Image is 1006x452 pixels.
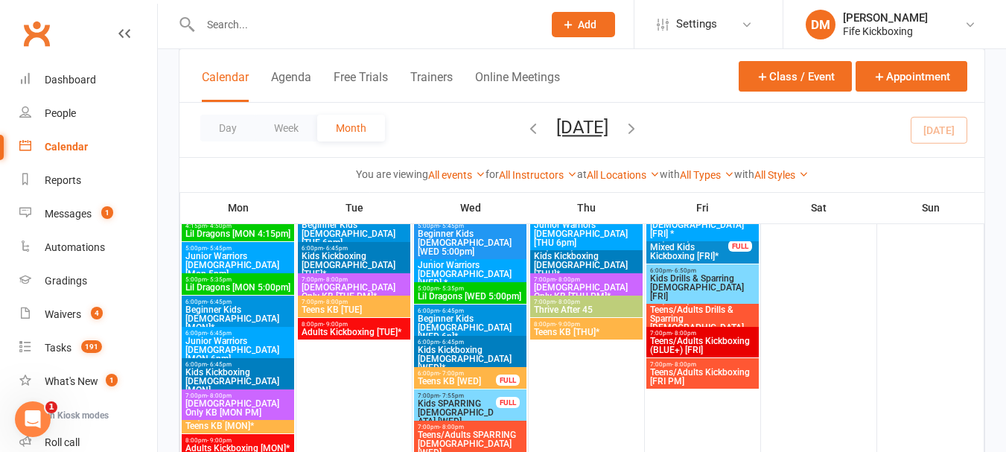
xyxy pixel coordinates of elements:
strong: for [486,168,499,180]
div: Tasks [45,342,71,354]
div: FULL [728,241,752,252]
a: Tasks 191 [19,331,157,365]
a: People [19,97,157,130]
span: Kids Drills & Sparring [DEMOGRAPHIC_DATA] [FRI] [649,274,756,301]
span: - 5:35pm [439,285,464,292]
span: Lil Dragons [MON 4:15pm] [185,229,291,238]
div: Gradings [45,275,87,287]
span: Junior Warriors [DEMOGRAPHIC_DATA] [Mon 5pm] [185,252,291,278]
span: Kids SPARRING [DEMOGRAPHIC_DATA] [WED] [417,399,497,426]
span: Teens/Adults Kickboxing (BLUE+) [FRI] [649,337,756,354]
span: 5:00pm [417,223,523,229]
span: - 5:35pm [207,276,232,283]
button: Week [255,115,317,141]
strong: at [577,168,587,180]
span: - 7:55pm [439,392,464,399]
span: - 9:00pm [323,321,348,328]
span: - 5:45pm [439,223,464,229]
span: Teens/Adults Kickboxing [FRI PM] [649,368,756,386]
span: - 9:00pm [555,321,580,328]
span: 4 [91,307,103,319]
button: Month [317,115,385,141]
span: Beginner Kids [DEMOGRAPHIC_DATA] [WED 6p]* [417,314,523,341]
span: 6:00pm [185,361,291,368]
span: 5:00pm [417,285,523,292]
th: Mon [180,192,296,223]
span: - 6:45pm [207,299,232,305]
a: Reports [19,164,157,197]
div: People [45,107,76,119]
span: Kids Kickboxing [DEMOGRAPHIC_DATA] [THU]* [533,252,640,278]
button: Add [552,12,615,37]
a: All Locations [587,169,660,181]
div: [PERSON_NAME] [843,11,928,25]
div: Reports [45,174,81,186]
div: Automations [45,241,105,253]
span: Kids Kickboxing [DEMOGRAPHIC_DATA] [MON] [185,368,291,395]
span: Thrive After 45 [533,305,640,314]
span: - 4:50pm [207,223,232,229]
span: - 8:00pm [439,424,464,430]
div: Calendar [45,141,88,153]
span: 6:00pm [185,330,291,337]
strong: with [734,168,754,180]
span: Junior Warriors [DEMOGRAPHIC_DATA] [FRI] * [649,211,756,238]
a: Calendar [19,130,157,164]
span: 5:00pm [185,276,291,283]
strong: with [660,168,680,180]
span: - 8:00pm [323,276,348,283]
div: Fife Kickboxing [843,25,928,38]
a: All Instructors [499,169,577,181]
span: [DEMOGRAPHIC_DATA] Only KB [THU PM]* [533,283,640,301]
span: Add [578,19,596,31]
span: Teens KB [TUE] [301,305,407,314]
a: Waivers 4 [19,298,157,331]
span: 6:00pm [649,267,756,274]
span: - 6:45pm [323,245,348,252]
span: 7:00pm [417,392,497,399]
span: - 5:45pm [207,245,232,252]
a: Automations [19,231,157,264]
span: 6:00pm [417,339,523,346]
span: - 8:00pm [555,276,580,283]
a: All Types [680,169,734,181]
span: Lil Dragons [WED 5:00pm] [417,292,523,301]
span: Lil Dragons [MON 5:00pm] [185,283,291,292]
span: 8:00pm [185,437,291,444]
span: Kids Kickboxing [DEMOGRAPHIC_DATA] [TUE]* [301,252,407,278]
span: Teens KB [THU]* [533,328,640,337]
span: Beginner Kids [DEMOGRAPHIC_DATA] [TUE 6pm] [301,220,407,247]
span: Junior Warriors [DEMOGRAPHIC_DATA] [MON 6pm] [185,337,291,363]
span: - 7:00pm [439,370,464,377]
th: Thu [529,192,645,223]
div: FULL [496,397,520,408]
iframe: Intercom live chat [15,401,51,437]
span: 7:00pm [301,276,407,283]
span: 7:00pm [533,299,640,305]
div: What's New [45,375,98,387]
button: Appointment [856,61,967,92]
span: 8:00pm [533,321,640,328]
button: Trainers [410,70,453,102]
span: 8:00pm [301,321,407,328]
div: Waivers [45,308,81,320]
th: Fri [645,192,761,223]
div: DM [806,10,835,39]
span: - 9:00pm [207,437,232,444]
span: 6:00pm [185,299,291,305]
th: Wed [413,192,529,223]
th: Sun [877,192,984,223]
span: 7:00pm [649,330,756,337]
div: FULL [496,375,520,386]
span: - 8:00pm [323,299,348,305]
span: [DEMOGRAPHIC_DATA] Only KB [MON PM] [185,399,291,417]
span: 191 [81,340,102,353]
span: 6:00pm [417,370,497,377]
span: 6:00pm [417,308,523,314]
span: 1 [106,374,118,386]
span: 7:00pm [301,299,407,305]
button: Online Meetings [475,70,560,102]
span: Teens KB [MON]* [185,421,291,430]
div: Roll call [45,436,80,448]
button: Day [200,115,255,141]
